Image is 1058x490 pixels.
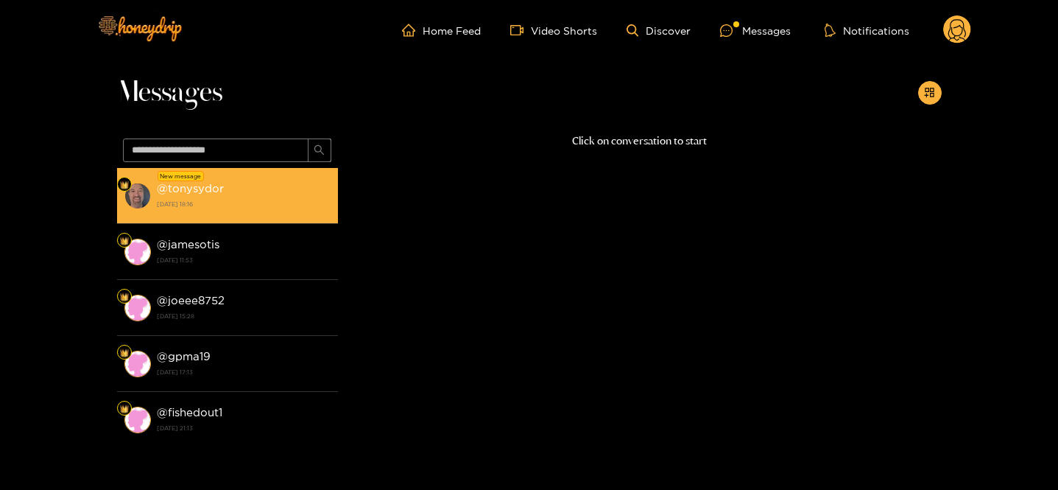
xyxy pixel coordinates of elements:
strong: [DATE] 15:28 [157,309,331,323]
img: conversation [124,239,151,265]
button: Notifications [820,23,914,38]
strong: [DATE] 17:13 [157,365,331,379]
button: search [308,139,331,162]
img: conversation [124,351,151,377]
img: Fan Level [120,181,129,189]
strong: [DATE] 18:16 [157,197,331,211]
strong: [DATE] 11:53 [157,253,331,267]
div: Messages [720,22,791,39]
div: New message [158,171,204,181]
img: Fan Level [120,405,129,413]
strong: @ gpma19 [157,350,211,363]
a: Video Shorts [510,24,597,37]
img: Fan Level [120,349,129,357]
a: Home Feed [402,24,481,37]
strong: @ joeee8752 [157,294,225,307]
strong: @ tonysydor [157,182,224,195]
img: conversation [124,183,151,209]
img: conversation [124,295,151,321]
img: Fan Level [120,237,129,245]
strong: [DATE] 21:13 [157,421,331,435]
img: conversation [124,407,151,433]
span: appstore-add [924,87,935,99]
a: Discover [627,24,691,37]
button: appstore-add [918,81,942,105]
p: Click on conversation to start [338,133,942,150]
strong: @ jamesotis [157,238,219,251]
span: Messages [117,75,222,111]
span: video-camera [510,24,531,37]
span: search [314,144,325,157]
img: Fan Level [120,293,129,301]
span: home [402,24,423,37]
strong: @ fishedout1 [157,406,222,419]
